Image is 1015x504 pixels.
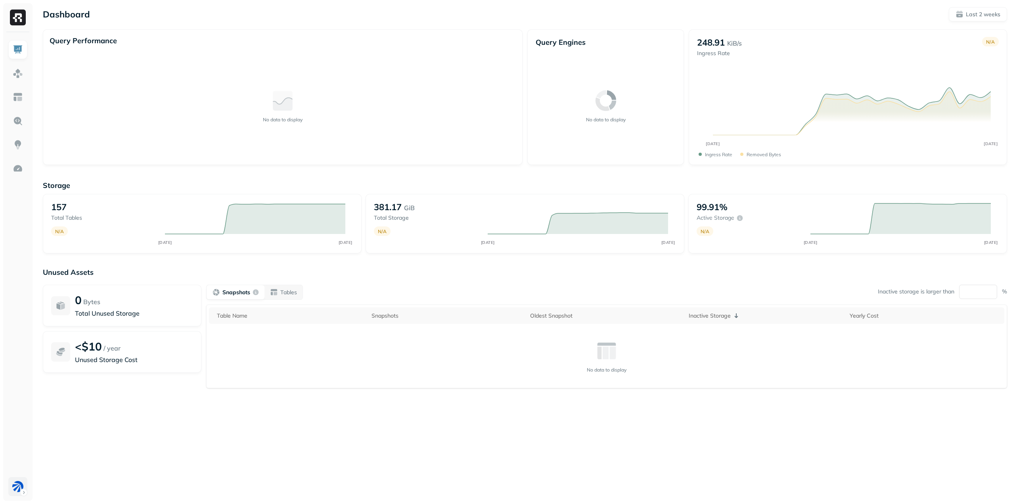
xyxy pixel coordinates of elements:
[372,312,522,320] div: Snapshots
[1002,288,1007,295] p: %
[13,44,23,55] img: Dashboard
[13,140,23,150] img: Insights
[878,288,954,295] p: Inactive storage is larger than
[10,10,26,25] img: Ryft
[51,201,67,213] p: 157
[986,39,995,45] p: N/A
[75,339,102,353] p: <$10
[803,240,817,245] tspan: [DATE]
[481,240,494,245] tspan: [DATE]
[374,214,480,222] p: Total storage
[103,343,121,353] p: / year
[949,7,1007,21] button: Last 2 weeks
[689,312,731,320] p: Inactive Storage
[13,163,23,174] img: Optimization
[217,312,364,320] div: Table Name
[536,38,676,47] p: Query Engines
[727,38,742,48] p: KiB/s
[55,228,64,234] p: N/A
[984,141,998,146] tspan: [DATE]
[587,367,626,373] p: No data to display
[43,9,90,20] p: Dashboard
[701,228,709,234] p: N/A
[404,203,415,213] p: GiB
[158,240,172,245] tspan: [DATE]
[12,481,23,492] img: BAM Staging
[378,228,387,234] p: N/A
[13,68,23,79] img: Assets
[697,50,742,57] p: Ingress Rate
[50,36,117,45] p: Query Performance
[706,141,720,146] tspan: [DATE]
[338,240,352,245] tspan: [DATE]
[661,240,675,245] tspan: [DATE]
[984,240,998,245] tspan: [DATE]
[263,117,303,123] p: No data to display
[530,312,681,320] div: Oldest Snapshot
[586,117,626,123] p: No data to display
[374,201,402,213] p: 381.17
[280,289,297,296] p: Tables
[747,151,781,157] p: Removed bytes
[51,214,157,222] p: Total tables
[75,309,193,318] p: Total Unused Storage
[13,92,23,102] img: Asset Explorer
[222,289,250,296] p: Snapshots
[966,11,1000,18] p: Last 2 weeks
[697,201,728,213] p: 99.91%
[43,181,1007,190] p: Storage
[850,312,1000,320] div: Yearly Cost
[697,214,734,222] p: Active storage
[83,297,100,307] p: Bytes
[75,355,193,364] p: Unused Storage Cost
[75,293,82,307] p: 0
[697,37,725,48] p: 248.91
[43,268,1007,277] p: Unused Assets
[13,116,23,126] img: Query Explorer
[705,151,732,157] p: Ingress Rate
